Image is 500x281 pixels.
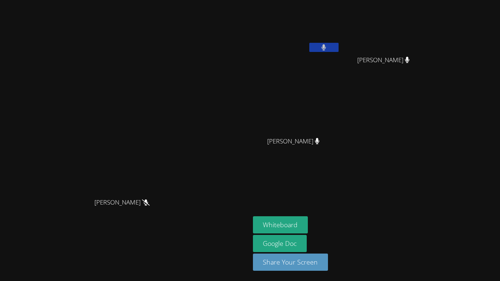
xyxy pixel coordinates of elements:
[357,55,410,65] span: [PERSON_NAME]
[253,254,328,271] button: Share Your Screen
[94,197,150,208] span: [PERSON_NAME]
[253,216,308,233] button: Whiteboard
[267,136,320,147] span: [PERSON_NAME]
[253,235,307,252] a: Google Doc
